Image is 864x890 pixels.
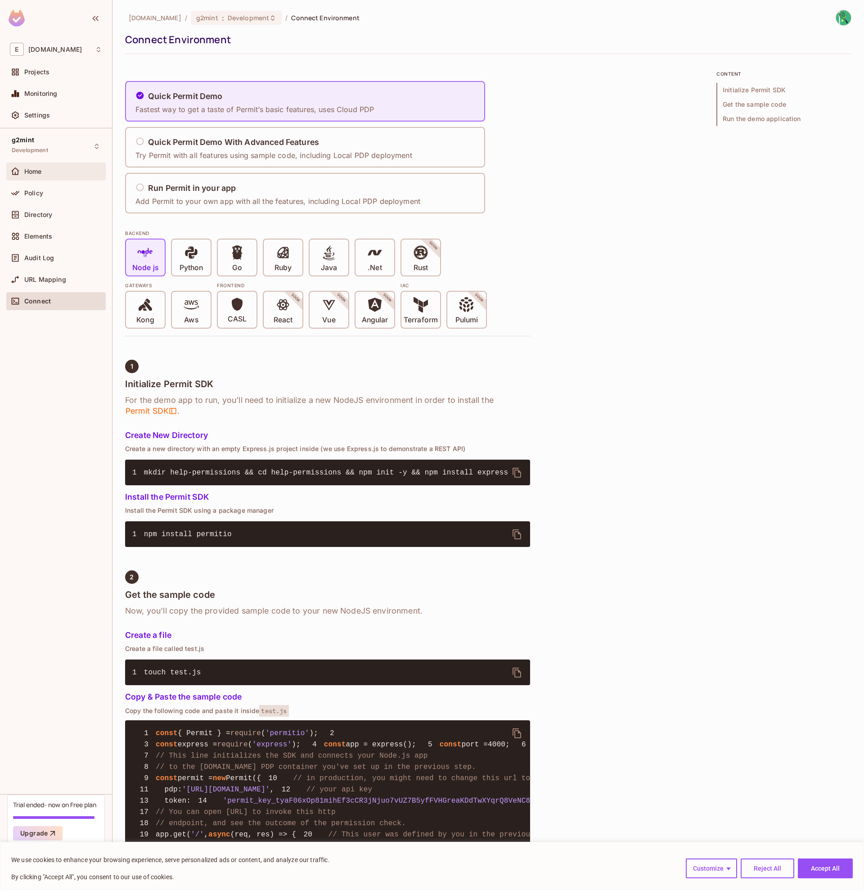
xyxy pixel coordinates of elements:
[132,773,156,784] span: 9
[156,774,178,782] span: const
[274,784,297,795] span: 12
[125,707,530,715] p: Copy the following code and paste it inside
[301,739,324,750] span: 4
[24,68,49,76] span: Projects
[125,431,530,440] h5: Create New Directory
[135,104,374,114] p: Fastest way to get a taste of Permit’s basic features, uses Cloud PDP
[416,228,451,263] span: SOON
[24,168,42,175] span: Home
[144,469,508,477] span: mkdir help-permissions && cd help-permissions && npm init -y && npm install express
[11,854,330,865] p: We use cookies to enhance your browsing experience, serve personalized ads or content, and analyz...
[346,741,416,749] span: app = express();
[24,112,50,119] span: Settings
[13,826,63,840] button: Upgrade
[156,831,191,839] span: app.get(
[178,741,217,749] span: express =
[228,315,247,324] p: CASL
[362,316,388,325] p: Angular
[10,43,24,56] span: E
[230,831,296,839] span: (req, res) => {
[132,467,144,478] span: 1
[132,795,156,806] span: 13
[368,263,382,272] p: .Net
[156,741,178,749] span: const
[156,752,428,760] span: // This line initializes the SDK and connects your Node.js app
[716,70,851,77] p: content
[129,14,181,22] span: the active workspace
[9,10,25,27] img: SReyMgAAAABJRU5ErkJggg==
[178,786,182,794] span: :
[178,729,230,737] span: { Permit } =
[716,97,851,112] span: Get the sample code
[716,112,851,126] span: Run the demo application
[228,14,269,22] span: Development
[440,741,462,749] span: const
[259,705,288,717] span: test.js
[506,462,528,483] button: delete
[196,14,218,22] span: g2mint
[132,739,156,750] span: 3
[265,729,310,737] span: 'permitio'
[191,795,214,806] span: 14
[191,831,204,839] span: '/'
[24,276,66,283] span: URL Mapping
[686,858,737,878] button: Customize
[12,136,34,144] span: g2mint
[125,395,530,416] h6: For the demo app to run, you’ll need to initialize a new NodeJS environment in order to install t...
[278,280,313,316] span: SOON
[125,230,530,237] div: BACKEND
[24,233,52,240] span: Elements
[132,784,156,795] span: 11
[506,662,528,683] button: delete
[24,254,54,262] span: Audit Log
[185,14,187,22] li: /
[400,282,487,289] div: IAC
[132,750,156,761] span: 7
[125,692,530,701] h5: Copy & Paste the sample code
[506,723,528,744] button: delete
[136,316,154,325] p: Kong
[506,524,528,545] button: delete
[261,729,265,737] span: (
[165,797,187,805] span: token
[186,797,191,805] span: :
[232,263,242,272] p: Go
[462,280,497,316] span: SOON
[13,800,96,809] div: Trial ended- now on Free plan
[328,831,574,839] span: // This user was defined by you in the previous step and
[416,739,440,750] span: 5
[125,492,530,501] h5: Install the Permit SDK
[252,741,292,749] span: 'express'
[217,282,395,289] div: Frontend
[318,728,342,739] span: 2
[182,786,270,794] span: '[URL][DOMAIN_NAME]'
[309,729,318,737] span: );
[125,507,530,514] p: Install the Permit SDK using a package manager
[125,33,847,46] div: Connect Environment
[132,818,156,829] span: 18
[132,667,144,678] span: 1
[213,774,226,782] span: new
[274,263,292,272] p: Ruby
[296,829,319,840] span: 20
[274,316,292,325] p: React
[322,316,335,325] p: Vue
[230,729,261,737] span: require
[125,605,530,616] h6: Now, you’ll copy the provided sample code to your new NodeJS environment.
[130,363,133,370] span: 1
[184,316,198,325] p: Aws
[208,831,230,839] span: async
[404,316,438,325] p: Terraform
[741,858,794,878] button: Reject All
[488,741,505,749] span: 4000
[132,840,156,851] span: 21
[132,762,156,773] span: 8
[144,530,232,538] span: npm install permitio
[132,263,158,272] p: Node js
[261,773,284,784] span: 10
[223,797,657,805] span: 'permit_key_tyaF06xOp81mihEf3cCR3jNjuo7vUZ7B5yfFVHGreaKDdTwXYqrQ8VeNC8CKZzXK5qGTBBcQb48XiWFVMCm8KY'
[221,14,225,22] span: :
[135,150,412,160] p: Try Permit with all features using sample code, including Local PDP deployment
[226,774,261,782] span: Permit({
[455,316,478,325] p: Pulumi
